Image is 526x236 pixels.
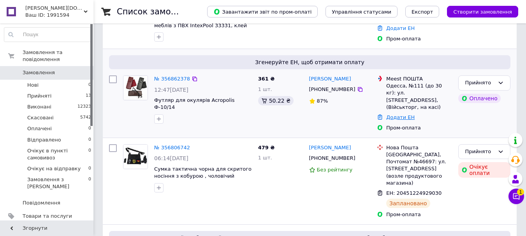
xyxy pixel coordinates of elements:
span: Повідомлення [23,199,60,206]
div: Ваш ID: 1991594 [25,12,93,19]
span: 0 [88,176,91,190]
span: Експорт [412,9,433,15]
button: Створити замовлення [447,6,518,17]
span: Нові [27,82,39,89]
span: Відправлено [27,136,61,143]
div: Нова Пошта [386,144,452,151]
span: 0 [88,82,91,89]
a: Додати ЕН [386,25,415,31]
button: Експорт [405,6,440,17]
a: № 356806742 [154,145,190,150]
a: Сумка тактична чорна для скритого носіння з кобурою , чоловічий месенджер з кордури [154,166,252,186]
span: Очікує на відправку [27,165,81,172]
span: Завантажити звіт по пром-оплаті [213,8,311,15]
div: Пром-оплата [386,124,452,131]
a: Ремонтний набір для матраців та меблів з ПВХ IntexPool 33331, клей 40 г, 3 види латок 14 х 10 см [154,15,247,35]
a: Фото товару [123,144,148,169]
div: Прийнято [465,148,494,156]
span: 1 шт. [258,86,272,92]
span: 361 ₴ [258,76,275,82]
div: Прийнято [465,79,494,87]
button: Управління статусами [325,6,398,17]
span: 0 [88,147,91,161]
span: 0 [88,165,91,172]
div: Заплановано [386,199,430,208]
a: [PERSON_NAME] [309,144,351,152]
button: Чат з покупцем1 [508,189,524,204]
a: Футляр для окулярів Acropolis Ф-10/14 [154,97,235,110]
div: Одесса, №111 (до 30 кг): ул. [STREET_ADDRESS], (Військторг, на касі) [386,82,452,111]
span: 12:47[DATE] [154,87,188,93]
span: 13 [86,93,91,100]
span: Згенеруйте ЕН, щоб отримати оплату [112,58,507,66]
span: stepler.in.ua - товари для Туризму | Спорту | Активного Відпочинку [25,5,84,12]
div: Meest ПОШТА [386,75,452,82]
button: Завантажити звіт по пром-оплаті [207,6,318,17]
div: [PHONE_NUMBER] [308,153,357,163]
span: Скасовані [27,114,54,121]
div: 50.22 ₴ [258,96,294,105]
span: 1 [517,189,524,196]
span: ЕН: 20451224929030 [386,190,442,196]
span: Замовлення з [PERSON_NAME] [27,176,88,190]
img: Фото товару [123,145,148,169]
h1: Список замовлень [117,7,196,16]
span: 5742 [80,114,91,121]
span: 0 [88,125,91,132]
span: Замовлення [23,69,55,76]
span: 0 [88,136,91,143]
div: [GEOGRAPHIC_DATA], Почтомат №46697: ул. [STREET_ADDRESS] (возле продуктового магазина) [386,151,452,187]
span: Очікує в пункті самовивоз [27,147,88,161]
span: Оплачені [27,125,52,132]
div: Пром-оплата [386,35,452,42]
a: № 356862378 [154,76,190,82]
span: Товари та послуги [23,213,72,220]
span: Замовлення та повідомлення [23,49,93,63]
span: Виконані [27,103,51,110]
input: Пошук [4,28,91,42]
div: Очікує оплати [458,162,510,178]
a: [PERSON_NAME] [309,75,351,83]
div: Пром-оплата [386,211,452,218]
span: 12323 [77,103,91,110]
div: [PHONE_NUMBER] [308,84,357,94]
div: Оплачено [458,94,500,103]
span: Створити замовлення [453,9,512,15]
a: Додати ЕН [386,114,415,120]
img: Фото товару [123,76,148,100]
span: Прийняті [27,93,51,100]
span: 06:14[DATE] [154,155,188,161]
span: Без рейтингу [317,167,353,173]
span: 1 шт. [258,155,272,161]
span: 87% [317,98,328,104]
a: Створити замовлення [439,9,518,14]
span: Управління статусами [332,9,391,15]
span: 479 ₴ [258,145,275,150]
